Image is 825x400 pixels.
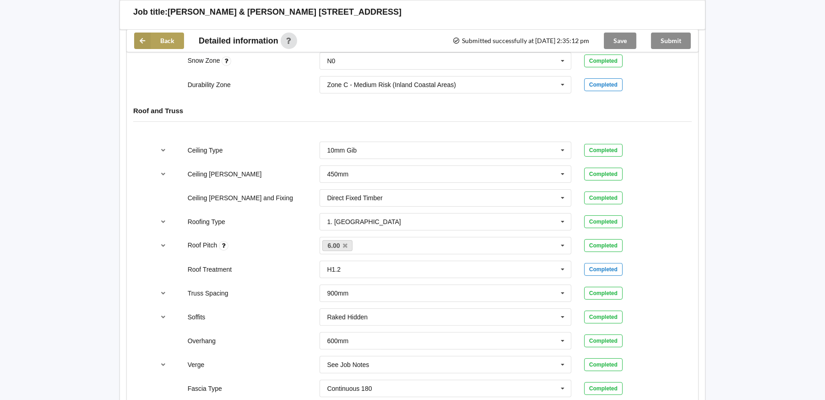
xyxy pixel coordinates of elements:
[134,33,184,49] button: Back
[188,147,223,154] label: Ceiling Type
[188,241,219,249] label: Roof Pitch
[188,385,222,392] label: Fascia Type
[322,240,353,251] a: 6.00
[584,168,623,181] div: Completed
[188,194,293,202] label: Ceiling [PERSON_NAME] and Fixing
[188,290,228,297] label: Truss Spacing
[155,214,173,230] button: reference-toggle
[584,55,623,67] div: Completed
[155,285,173,301] button: reference-toggle
[188,361,205,368] label: Verge
[327,385,372,392] div: Continuous 180
[155,142,173,159] button: reference-toggle
[188,218,225,225] label: Roofing Type
[188,266,232,273] label: Roof Treatment
[584,215,623,228] div: Completed
[327,290,348,296] div: 900mm
[188,81,231,88] label: Durability Zone
[327,195,382,201] div: Direct Fixed Timber
[584,382,623,395] div: Completed
[327,219,401,225] div: 1. [GEOGRAPHIC_DATA]
[327,314,368,320] div: Raked Hidden
[188,313,206,321] label: Soffits
[155,309,173,325] button: reference-toggle
[327,147,357,153] div: 10mm Gib
[168,7,402,17] h3: [PERSON_NAME] & [PERSON_NAME] [STREET_ADDRESS]
[188,337,216,345] label: Overhang
[453,38,589,44] span: Submitted successfully at [DATE] 2:35:12 pm
[327,58,335,64] div: N0
[327,82,456,88] div: Zone C - Medium Risk (Inland Coastal Areas)
[133,7,168,17] h3: Job title:
[155,237,173,254] button: reference-toggle
[584,192,623,204] div: Completed
[584,239,623,252] div: Completed
[327,362,369,368] div: See Job Notes
[327,338,348,344] div: 600mm
[199,37,278,45] span: Detailed information
[584,263,623,276] div: Completed
[327,171,348,177] div: 450mm
[584,78,623,91] div: Completed
[584,334,623,347] div: Completed
[584,144,623,157] div: Completed
[188,170,262,178] label: Ceiling [PERSON_NAME]
[584,287,623,300] div: Completed
[584,311,623,323] div: Completed
[155,356,173,373] button: reference-toggle
[155,166,173,182] button: reference-toggle
[327,266,341,273] div: H1.2
[584,358,623,371] div: Completed
[133,106,692,115] h4: Roof and Truss
[188,57,222,64] label: Snow Zone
